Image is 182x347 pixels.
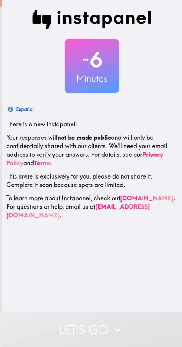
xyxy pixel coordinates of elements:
[6,133,177,167] p: Your responses will and will only be confidentially shared with our clients. We'll need your emai...
[6,151,163,167] a: Privacy Policy
[120,194,174,202] a: [DOMAIN_NAME]
[6,203,150,219] a: [EMAIL_ADDRESS][DOMAIN_NAME]
[6,120,77,128] span: There is a new instapanel!
[34,159,51,167] a: Terms
[6,103,36,115] button: Español
[57,134,111,141] b: not be made public
[65,47,119,72] h2: 6
[6,194,177,219] p: To learn more about Instapanel, check out . For questions or help, email us at .
[81,51,90,69] span: ~
[65,72,119,85] h3: Minutes
[6,172,177,189] p: This invite is exclusively for you, please do not share it. Complete it soon because spots are li...
[16,105,34,113] div: Español
[32,10,151,29] img: Instapanel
